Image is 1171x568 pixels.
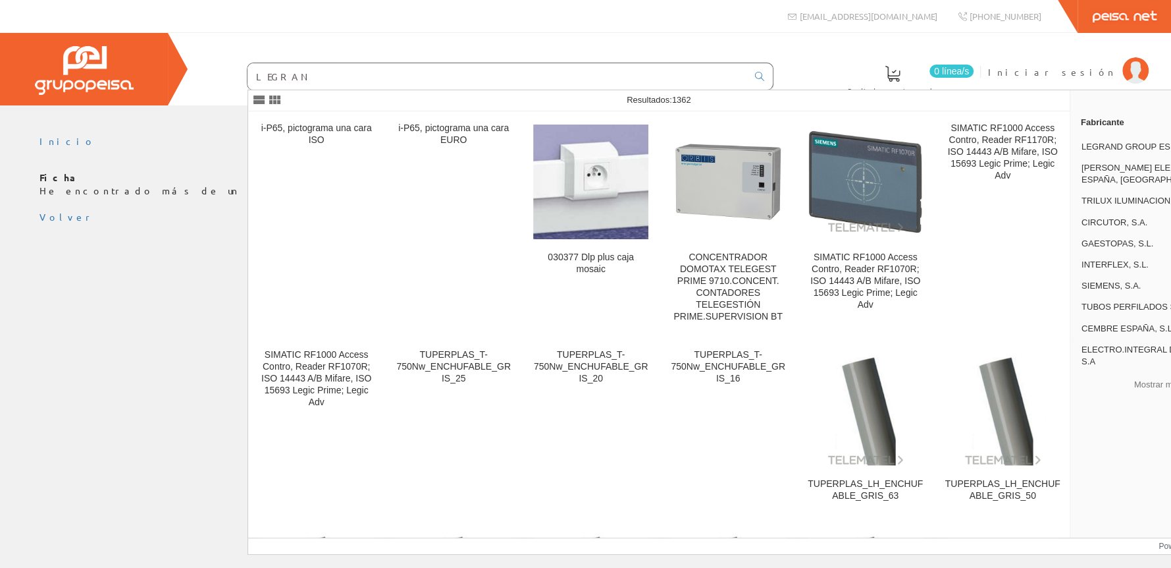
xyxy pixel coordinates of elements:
div: SIMATIC RF1000 Access Contro, Reader RF1070R; ISO 14443 A/B Mifare, ISO 15693 Legic Prime; Legic Adv [259,349,374,409]
a: TUPERPLAS_T-750Nw_ENCHUFABLE_GRIS_20 [523,339,659,517]
a: i-P65, pictograma una cara ISO [248,112,384,338]
div: TUPERPLAS_T-750Nw_ENCHUFABLE_GRIS_20 [533,349,648,385]
div: 030377 Dlp plus caja mosaic [533,252,648,275]
a: TUPERPLAS_T-750Nw_ENCHUFABLE_GRIS_25 [385,339,521,517]
div: TUPERPLAS_LH_ENCHUFABLE_GRIS_50 [945,478,1060,502]
div: i-P65, pictograma una cara EURO [396,123,511,146]
a: SIMATIC RF1000 Access Contro, Reader RF1170R; ISO 14443 A/B Mifare, ISO 15693 Legic Prime; Legic Adv [934,112,1070,338]
a: SIMATIC RF1000 Access Contro, Reader RF1070R; ISO 14443 A/B Mifare, ISO 15693 Legic Prime; Legic ... [797,112,933,338]
span: Resultados: [627,95,691,105]
img: Grupo Peisa [35,46,134,95]
a: TUPERPLAS_LH_ENCHUFABLE_GRIS_63 TUPERPLAS_LH_ENCHUFABLE_GRIS_63 [797,339,933,517]
div: TUPERPLAS_T-750Nw_ENCHUFABLE_GRIS_25 [396,349,511,385]
img: TUPERPLAS_LH_ENCHUFABLE_GRIS_50 [945,351,1060,467]
div: CONCENTRADOR DOMOTAX TELEGEST PRIME 9710.CONCENT. CONTADORES TELEGESTIÓN PRIME.SUPERVISION BT [670,252,786,323]
span: 1362 [672,95,691,105]
div: TUPERPLAS_T-750Nw_ENCHUFABLE_GRIS_16 [670,349,786,385]
img: 030377 Dlp plus caja mosaic [533,125,648,239]
a: CONCENTRADOR DOMOTAX TELEGEST PRIME 9710.CONCENT. CONTADORES TELEGESTIÓN PRIME.SUPERVISION BT CON... [660,112,796,338]
span: Pedido actual [848,84,937,98]
div: © Grupo Peisa [39,224,1132,235]
div: SIMATIC RF1000 Access Contro, Reader RF1170R; ISO 14443 A/B Mifare, ISO 15693 Legic Prime; Legic Adv [945,123,1060,182]
img: TUPERPLAS_LH_ENCHUFABLE_GRIS_63 [808,351,923,467]
a: 030377 Dlp plus caja mosaic 030377 Dlp plus caja mosaic [523,112,659,338]
b: Ficha [39,171,81,183]
span: [PHONE_NUMBER] [970,11,1041,22]
a: Volver [39,211,95,223]
input: Buscar ... [247,63,747,90]
img: SIMATIC RF1000 Access Contro, Reader RF1070R; ISO 14443 A/B Mifare, ISO 15693 Legic Prime; Legic Adv [808,130,923,234]
a: Inicio [39,135,95,147]
a: Iniciar sesión [988,55,1149,67]
span: [EMAIL_ADDRESS][DOMAIN_NAME] [800,11,937,22]
div: i-P65, pictograma una cara ISO [259,123,374,146]
p: He encontrado más de un registro (2) para la referencia indicada [39,171,1132,198]
img: CONCENTRADOR DOMOTAX TELEGEST PRIME 9710.CONCENT. CONTADORES TELEGESTIÓN PRIME.SUPERVISION BT [670,124,786,240]
a: TUPERPLAS_LH_ENCHUFABLE_GRIS_50 TUPERPLAS_LH_ENCHUFABLE_GRIS_50 [934,339,1070,517]
div: SIMATIC RF1000 Access Contro, Reader RF1070R; ISO 14443 A/B Mifare, ISO 15693 Legic Prime; Legic Adv [808,252,923,311]
a: TUPERPLAS_T-750Nw_ENCHUFABLE_GRIS_16 [660,339,796,517]
span: Iniciar sesión [988,65,1116,78]
div: TUPERPLAS_LH_ENCHUFABLE_GRIS_63 [808,478,923,502]
span: 0 línea/s [929,65,974,78]
a: i-P65, pictograma una cara EURO [385,112,521,338]
a: SIMATIC RF1000 Access Contro, Reader RF1070R; ISO 14443 A/B Mifare, ISO 15693 Legic Prime; Legic Adv [248,339,384,517]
